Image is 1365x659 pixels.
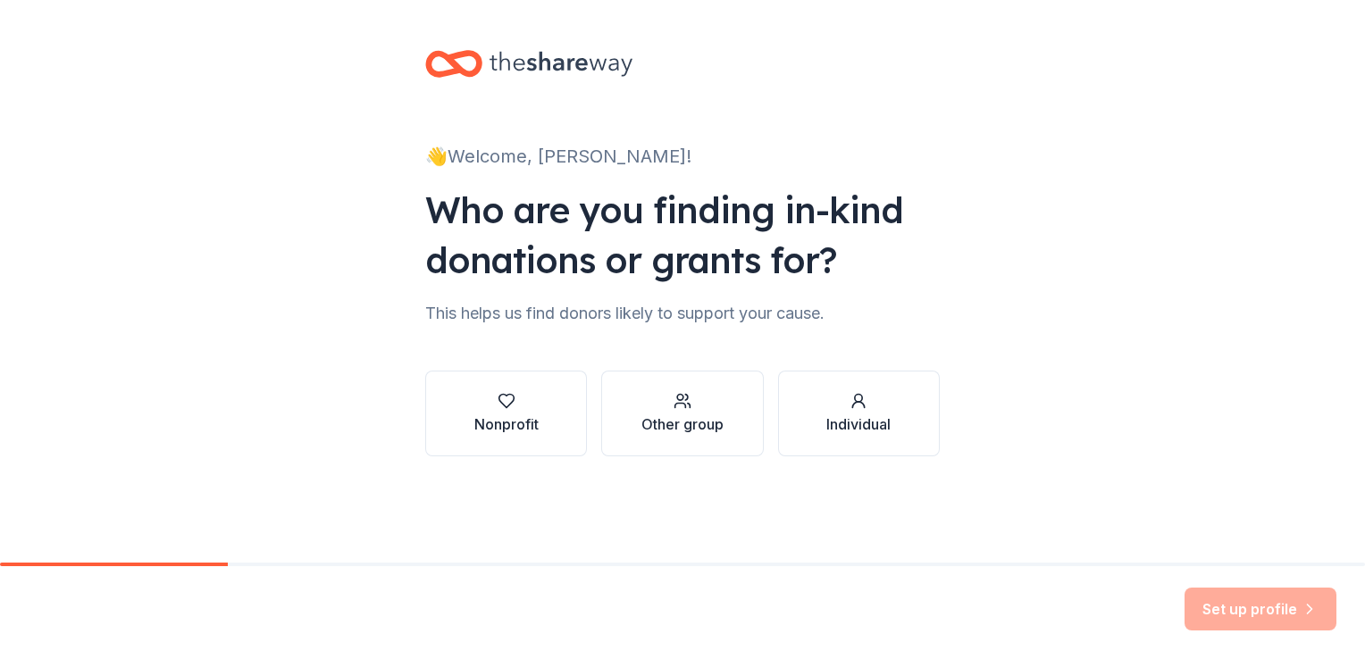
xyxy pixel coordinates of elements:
div: Individual [826,413,891,435]
div: 👋 Welcome, [PERSON_NAME]! [425,142,940,171]
div: Other group [641,413,724,435]
div: Nonprofit [474,413,539,435]
button: Individual [778,371,940,456]
div: This helps us find donors likely to support your cause. [425,299,940,328]
button: Other group [601,371,763,456]
div: Who are you finding in-kind donations or grants for? [425,185,940,285]
button: Nonprofit [425,371,587,456]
